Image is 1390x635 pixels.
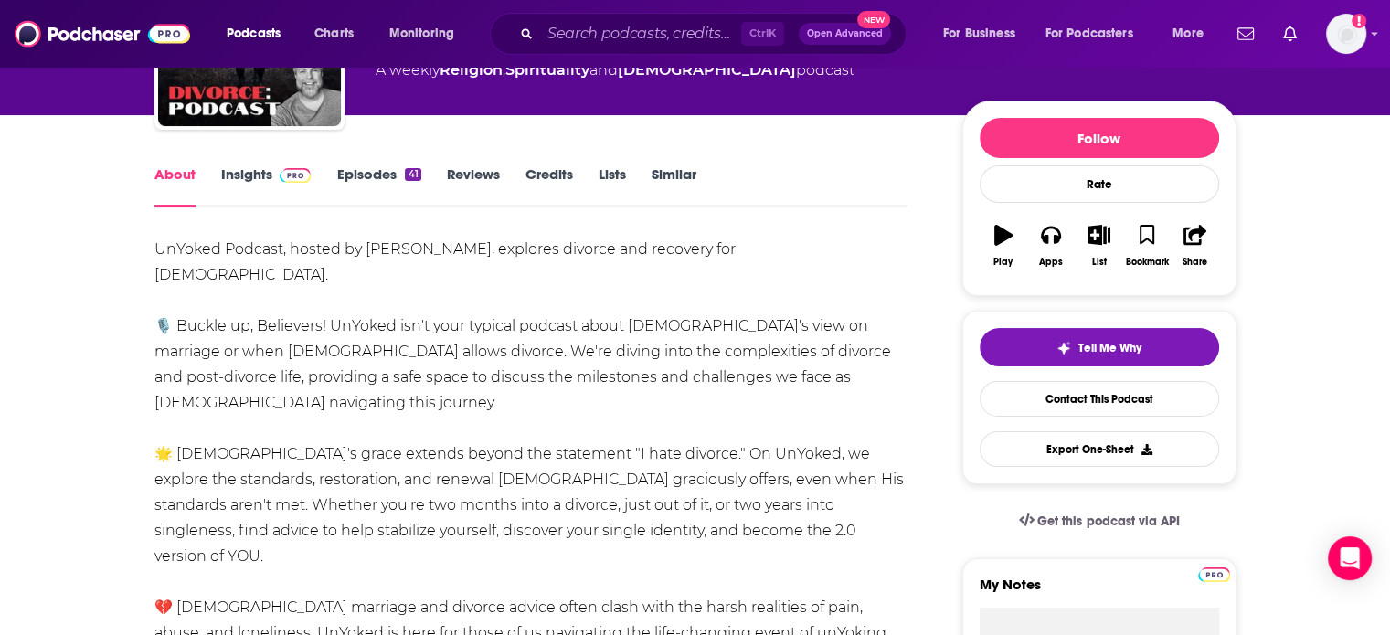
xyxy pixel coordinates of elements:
[227,21,281,47] span: Podcasts
[1125,257,1168,268] div: Bookmark
[214,19,304,48] button: open menu
[1039,257,1063,268] div: Apps
[980,431,1219,467] button: Export One-Sheet
[280,168,312,183] img: Podchaser Pro
[15,16,190,51] img: Podchaser - Follow, Share and Rate Podcasts
[943,21,1015,47] span: For Business
[1276,18,1304,49] a: Show notifications dropdown
[1037,513,1179,529] span: Get this podcast via API
[618,61,796,79] a: [DEMOGRAPHIC_DATA]
[405,168,420,181] div: 41
[377,19,478,48] button: open menu
[1123,213,1171,279] button: Bookmark
[1092,257,1107,268] div: List
[1171,213,1218,279] button: Share
[589,61,618,79] span: and
[1056,341,1071,355] img: tell me why sparkle
[505,61,589,79] a: Spirituality
[1027,213,1075,279] button: Apps
[154,165,196,207] a: About
[980,381,1219,417] a: Contact This Podcast
[930,19,1038,48] button: open menu
[525,165,573,207] a: Credits
[799,23,891,45] button: Open AdvancedNew
[1198,567,1230,582] img: Podchaser Pro
[336,165,420,207] a: Episodes41
[314,21,354,47] span: Charts
[440,61,503,79] a: Religion
[652,165,696,207] a: Similar
[302,19,365,48] a: Charts
[993,257,1013,268] div: Play
[503,61,505,79] span: ,
[1326,14,1366,54] span: Logged in as Bcprpro33
[389,21,454,47] span: Monitoring
[1183,257,1207,268] div: Share
[1004,499,1194,544] a: Get this podcast via API
[1078,341,1141,355] span: Tell Me Why
[1172,21,1204,47] span: More
[376,59,854,81] div: A weekly podcast
[980,165,1219,203] div: Rate
[1328,536,1372,580] div: Open Intercom Messenger
[447,165,500,207] a: Reviews
[1326,14,1366,54] button: Show profile menu
[599,165,626,207] a: Lists
[1160,19,1226,48] button: open menu
[221,165,312,207] a: InsightsPodchaser Pro
[1230,18,1261,49] a: Show notifications dropdown
[1075,213,1122,279] button: List
[857,11,890,28] span: New
[741,22,784,46] span: Ctrl K
[980,576,1219,608] label: My Notes
[1326,14,1366,54] img: User Profile
[980,118,1219,158] button: Follow
[1352,14,1366,28] svg: Add a profile image
[807,29,883,38] span: Open Advanced
[1045,21,1133,47] span: For Podcasters
[507,13,924,55] div: Search podcasts, credits, & more...
[980,213,1027,279] button: Play
[1198,565,1230,582] a: Pro website
[980,328,1219,366] button: tell me why sparkleTell Me Why
[1034,19,1160,48] button: open menu
[540,19,741,48] input: Search podcasts, credits, & more...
